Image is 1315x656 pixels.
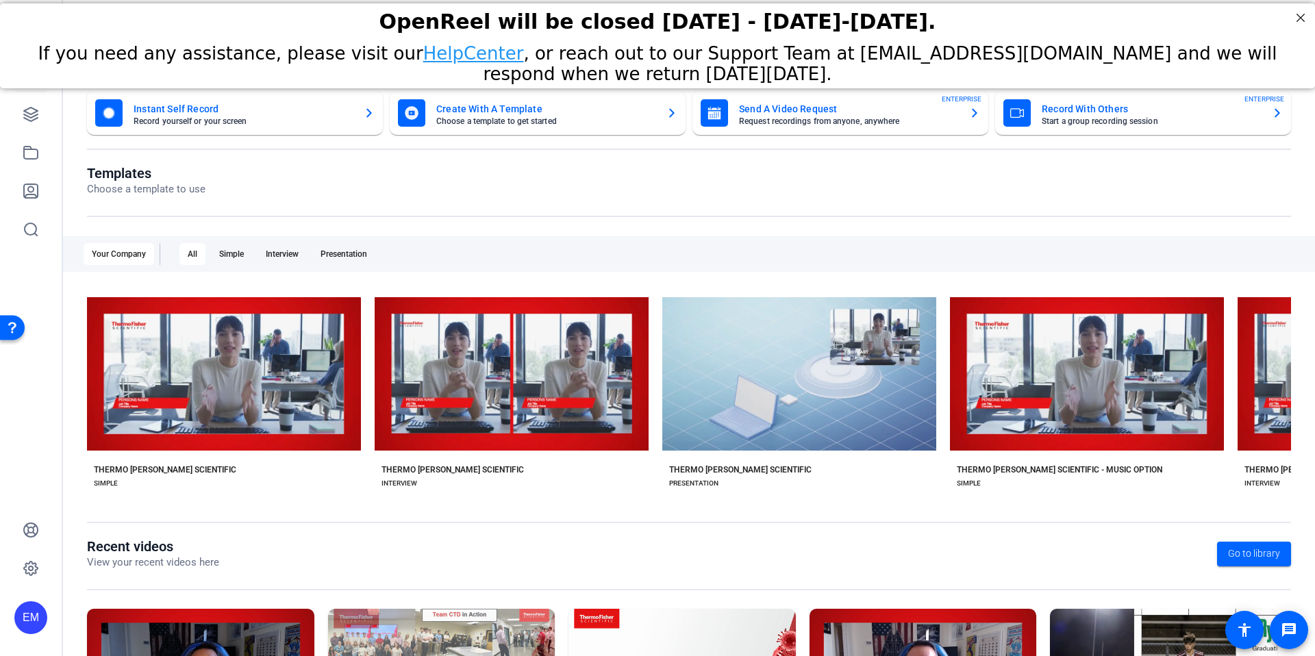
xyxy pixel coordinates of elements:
p: Choose a template to use [87,181,205,197]
div: THERMO [PERSON_NAME] SCIENTIFIC [94,464,236,475]
span: Preview Thermo [PERSON_NAME] Scientific [154,384,314,392]
mat-card-subtitle: Choose a template to get started [436,117,655,125]
div: SIMPLE [957,478,981,489]
mat-icon: play_arrow [135,380,151,396]
div: All [179,243,205,265]
div: INTERVIEW [1244,478,1280,489]
div: EM [14,601,47,634]
span: Start with Thermo [PERSON_NAME] Scientific - Music Option [990,341,1203,357]
span: Start with Thermo [PERSON_NAME] Scientific [151,345,317,353]
div: THERMO [PERSON_NAME] SCIENTIFIC [669,464,812,475]
div: INTERVIEW [381,478,417,489]
mat-icon: check_circle [419,341,436,357]
span: Start with Thermo [PERSON_NAME] Scientific [438,345,605,353]
mat-icon: check_circle [707,341,723,357]
mat-icon: play_arrow [423,380,439,396]
h1: Templates [87,165,205,181]
p: View your recent videos here [87,555,219,570]
div: OpenReel will be closed [DATE] - [DATE]-[DATE]. [17,6,1298,30]
mat-card-subtitle: Start a group recording session [1042,117,1261,125]
span: ENTERPRISE [1244,94,1284,104]
div: Your Company [84,243,154,265]
div: THERMO [PERSON_NAME] SCIENTIFIC [381,464,524,475]
mat-icon: check_circle [131,341,148,357]
mat-card-subtitle: Record yourself or your screen [134,117,353,125]
span: Preview Thermo [PERSON_NAME] Scientific [442,384,601,392]
div: SIMPLE [94,478,118,489]
mat-icon: message [1281,622,1297,638]
div: PRESENTATION [669,478,718,489]
div: Simple [211,243,252,265]
mat-card-title: Send A Video Request [739,101,958,117]
a: Go to library [1217,542,1291,566]
span: If you need any assistance, please visit our , or reach out to our Support Team at [EMAIL_ADDRESS... [38,40,1277,81]
span: ENTERPRISE [942,94,981,104]
div: Presentation [312,243,375,265]
mat-card-title: Instant Self Record [134,101,353,117]
mat-icon: play_arrow [710,380,727,396]
a: HelpCenter [423,40,524,60]
mat-icon: play_arrow [971,380,988,396]
button: Create With A TemplateChoose a template to get started [390,91,686,135]
span: Go to library [1228,546,1280,561]
span: Preview Thermo [PERSON_NAME] Scientific [729,384,889,392]
span: Start with Thermo [PERSON_NAME] Scientific [726,345,892,353]
mat-card-title: Create With A Template [436,101,655,117]
mat-icon: accessibility [1236,622,1253,638]
mat-card-subtitle: Request recordings from anyone, anywhere [739,117,958,125]
button: Instant Self RecordRecord yourself or your screen [87,91,383,135]
span: Preview Thermo [PERSON_NAME] Scientific - Music Option [990,380,1203,396]
mat-card-title: Record With Others [1042,101,1261,117]
h1: Recent videos [87,538,219,555]
div: THERMO [PERSON_NAME] SCIENTIFIC - MUSIC OPTION [957,464,1162,475]
mat-icon: check_circle [1259,341,1275,357]
mat-icon: check_circle [971,341,987,357]
div: Interview [258,243,307,265]
button: Record With OthersStart a group recording sessionENTERPRISE [995,91,1291,135]
mat-icon: play_arrow [1259,380,1275,396]
button: Send A Video RequestRequest recordings from anyone, anywhereENTERPRISE [692,91,988,135]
